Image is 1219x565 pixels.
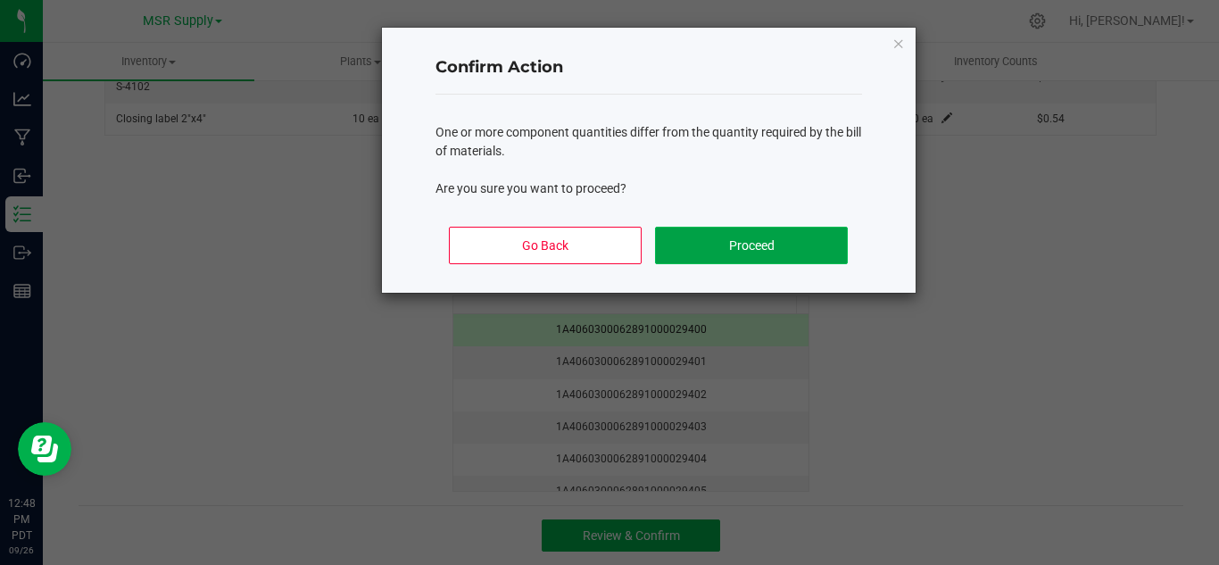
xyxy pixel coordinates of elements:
p: One or more component quantities differ from the quantity required by the bill of materials. [435,123,862,161]
button: Close [892,32,905,54]
button: Proceed [655,227,847,264]
p: Are you sure you want to proceed? [435,179,862,198]
h4: Confirm Action [435,56,862,79]
button: Go Back [449,227,641,264]
iframe: Resource center [18,422,71,476]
